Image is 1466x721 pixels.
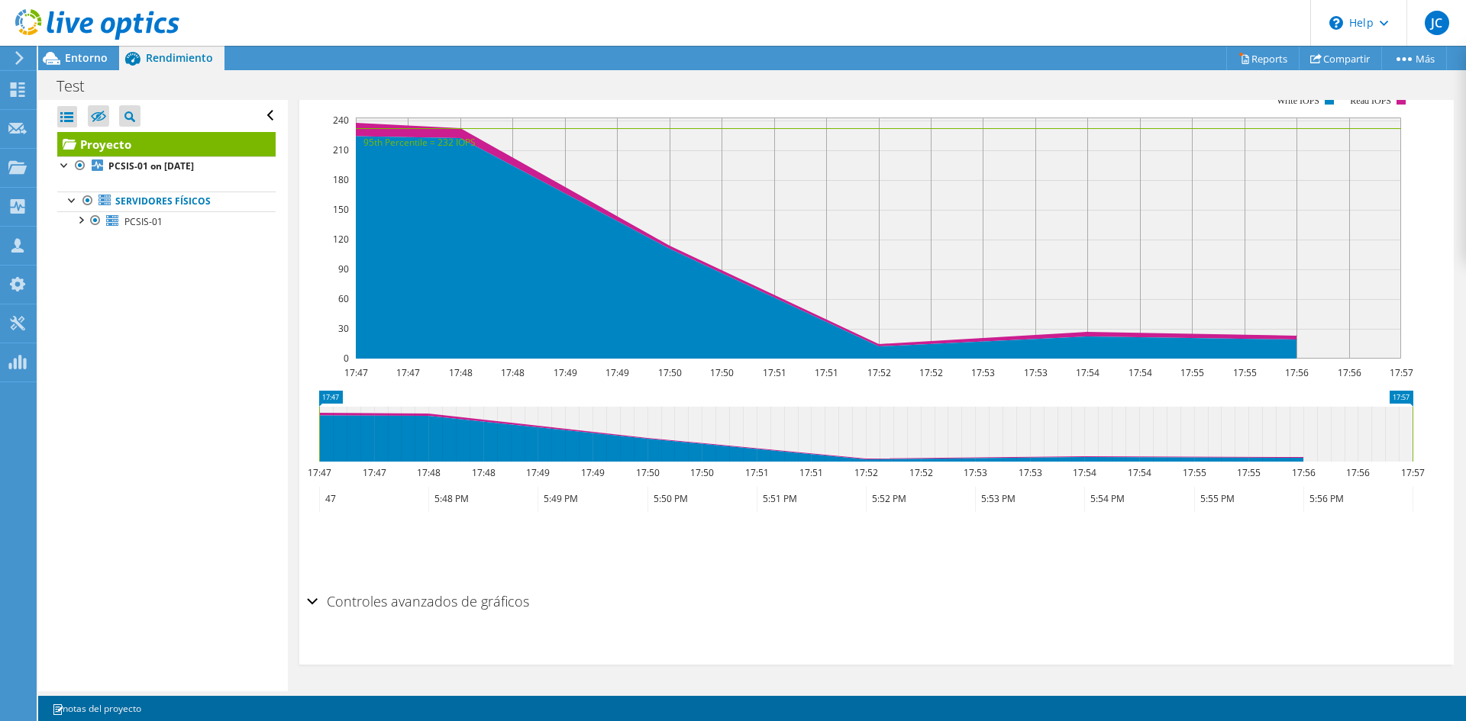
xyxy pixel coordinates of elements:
text: 17:52 [867,366,891,379]
text: 17:49 [526,466,550,479]
text: 17:48 [501,366,525,379]
text: 17:47 [308,466,331,479]
a: Servidores físicos [57,192,276,211]
text: 17:53 [971,366,995,379]
a: Compartir [1299,47,1382,70]
h2: Controles avanzados de gráficos [307,586,529,616]
text: 17:54 [1129,366,1152,379]
text: 17:47 [344,366,368,379]
text: 150 [333,203,349,216]
text: 17:56 [1338,366,1361,379]
text: 17:52 [854,466,878,479]
text: 17:57 [1401,466,1425,479]
text: Read IOPS [1351,95,1392,106]
text: 17:47 [396,366,420,379]
a: notas del proyecto [41,699,152,718]
h1: Test [50,78,108,95]
text: 0 [344,352,349,365]
text: 17:49 [605,366,629,379]
text: 17:50 [658,366,682,379]
text: 17:50 [690,466,714,479]
text: 17:57 [1390,366,1413,379]
text: 17:51 [763,366,786,379]
a: PCSIS-01 [57,211,276,231]
text: 95th Percentile = 232 IOPS [363,136,476,149]
text: 17:50 [636,466,660,479]
text: 17:51 [815,366,838,379]
span: Entorno [65,50,108,65]
text: 17:55 [1237,466,1261,479]
text: 17:49 [581,466,605,479]
b: PCSIS-01 on [DATE] [108,159,194,172]
text: 17:51 [745,466,769,479]
text: 17:56 [1292,466,1316,479]
text: 17:49 [554,366,577,379]
text: 17:55 [1233,366,1257,379]
text: 17:52 [919,366,943,379]
text: 17:53 [1019,466,1042,479]
text: 17:55 [1180,366,1204,379]
text: 17:56 [1346,466,1370,479]
text: 17:53 [1024,366,1048,379]
text: 17:48 [449,366,473,379]
text: 17:56 [1285,366,1309,379]
a: Más [1381,47,1447,70]
span: Rendimiento [146,50,213,65]
text: 17:50 [710,366,734,379]
text: 17:54 [1128,466,1151,479]
span: JC [1425,11,1449,35]
svg: \n [1329,16,1343,30]
a: Reports [1226,47,1300,70]
text: 120 [333,233,349,246]
text: 240 [333,114,349,127]
a: PCSIS-01 on [DATE] [57,156,276,176]
text: 17:51 [799,466,823,479]
text: 17:54 [1076,366,1099,379]
a: Proyecto [57,132,276,156]
text: 17:48 [417,466,441,479]
text: Write IOPS [1277,95,1319,106]
text: 17:48 [472,466,496,479]
text: 17:55 [1183,466,1206,479]
text: 60 [338,292,349,305]
text: 17:53 [964,466,987,479]
text: 17:52 [909,466,933,479]
text: 17:47 [363,466,386,479]
text: 210 [333,143,349,156]
text: 17:54 [1073,466,1096,479]
text: 90 [338,262,349,275]
text: 180 [333,173,349,186]
span: PCSIS-01 [124,215,163,228]
text: 30 [338,322,349,335]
